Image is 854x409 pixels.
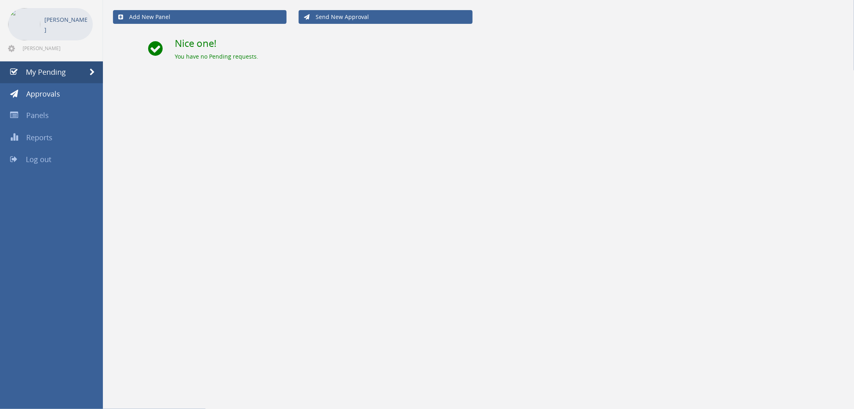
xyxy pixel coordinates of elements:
[26,67,66,77] span: My Pending
[113,10,287,24] a: Add New Panel
[26,154,51,164] span: Log out
[26,110,49,120] span: Panels
[175,38,844,48] h2: Nice one!
[299,10,472,24] a: Send New Approval
[175,53,844,61] div: You have no Pending requests.
[26,133,52,142] span: Reports
[44,15,89,35] p: [PERSON_NAME]
[23,45,91,51] span: [PERSON_NAME][EMAIL_ADDRESS][DOMAIN_NAME]
[26,89,60,99] span: Approvals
